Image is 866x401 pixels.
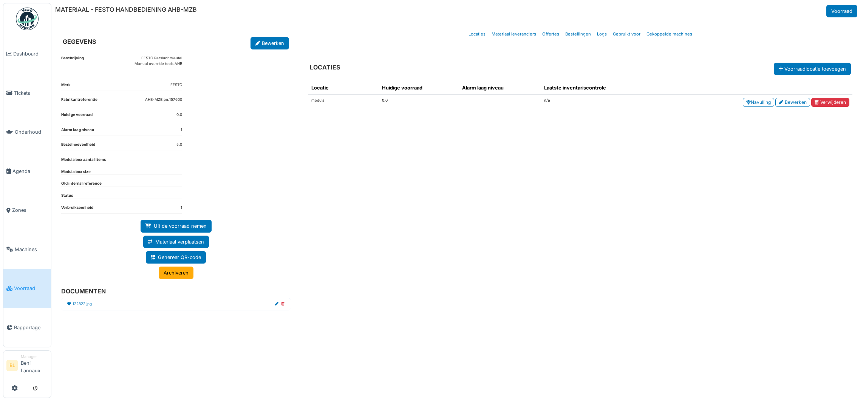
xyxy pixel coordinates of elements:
[541,81,658,95] th: Laatste inventariscontrole
[465,25,489,43] a: Locaties
[159,267,193,279] a: Archiveren
[308,81,379,95] th: Locatie
[594,25,610,43] a: Logs
[21,354,48,359] div: Manager
[145,97,182,103] dd: AHB-MZB pn:157600
[61,142,95,151] dt: Bestelhoeveelheid
[12,168,48,175] span: Agenda
[181,205,182,211] dd: 1
[3,113,51,152] a: Onderhoud
[176,112,182,118] dd: 0.0
[61,181,102,187] dt: Old internal reference
[489,25,539,43] a: Materiaal leveranciers
[3,191,51,230] a: Zones
[610,25,643,43] a: Gebruikt voor
[541,95,658,112] td: n/a
[562,25,594,43] a: Bestellingen
[251,37,289,49] a: Bewerken
[61,288,285,295] h6: DOCUMENTEN
[3,152,51,191] a: Agenda
[61,193,73,199] dt: Status
[3,74,51,113] a: Tickets
[16,8,39,30] img: Badge_color-CXgf-gQk.svg
[170,82,182,88] dd: FESTO
[55,6,197,13] h6: MATERIAAL - FESTO HANDBEDIENING AHB-MZB
[379,81,459,95] th: Huidige voorraad
[61,97,97,106] dt: Fabrikantreferentie
[743,98,774,107] a: Navulling
[61,169,91,175] dt: Modula box size
[143,236,209,248] a: Materiaal verplaatsen
[643,25,695,43] a: Gekoppelde machines
[310,64,340,71] h6: LOCATIES
[61,127,94,136] dt: Alarm laag niveau
[775,98,810,107] a: Bewerken
[12,207,48,214] span: Zones
[3,308,51,347] a: Rapportage
[14,324,48,331] span: Rapportage
[3,34,51,74] a: Dashboard
[13,50,48,57] span: Dashboard
[811,98,849,107] a: Verwijderen
[6,354,48,379] a: BL ManagerBeni Lannaux
[6,360,18,371] li: BL
[61,82,71,91] dt: Merk
[3,230,51,269] a: Machines
[15,246,48,253] span: Machines
[14,89,48,97] span: Tickets
[176,142,182,148] dd: 5.0
[3,269,51,308] a: Voorraad
[61,205,93,214] dt: Verbruikseenheid
[459,81,541,95] th: Alarm laag niveau
[135,56,182,66] p: FESTO Persluchtsleutel Manual override tools AHB
[61,56,84,76] dt: Beschrijving
[539,25,562,43] a: Offertes
[61,157,106,163] dt: Modula box aantal items
[141,220,212,232] a: Uit de voorraad nemen
[21,354,48,377] li: Beni Lannaux
[379,95,459,112] td: 0.0
[774,63,851,75] button: Voorraadlocatie toevoegen
[181,127,182,133] dd: 1
[63,38,96,45] h6: GEGEVENS
[15,128,48,136] span: Onderhoud
[61,112,93,121] dt: Huidige voorraad
[146,251,206,264] a: Genereer QR-code
[826,5,857,17] a: Voorraad
[14,285,48,292] span: Voorraad
[308,95,379,112] td: modula
[73,301,92,307] a: 122822.jpg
